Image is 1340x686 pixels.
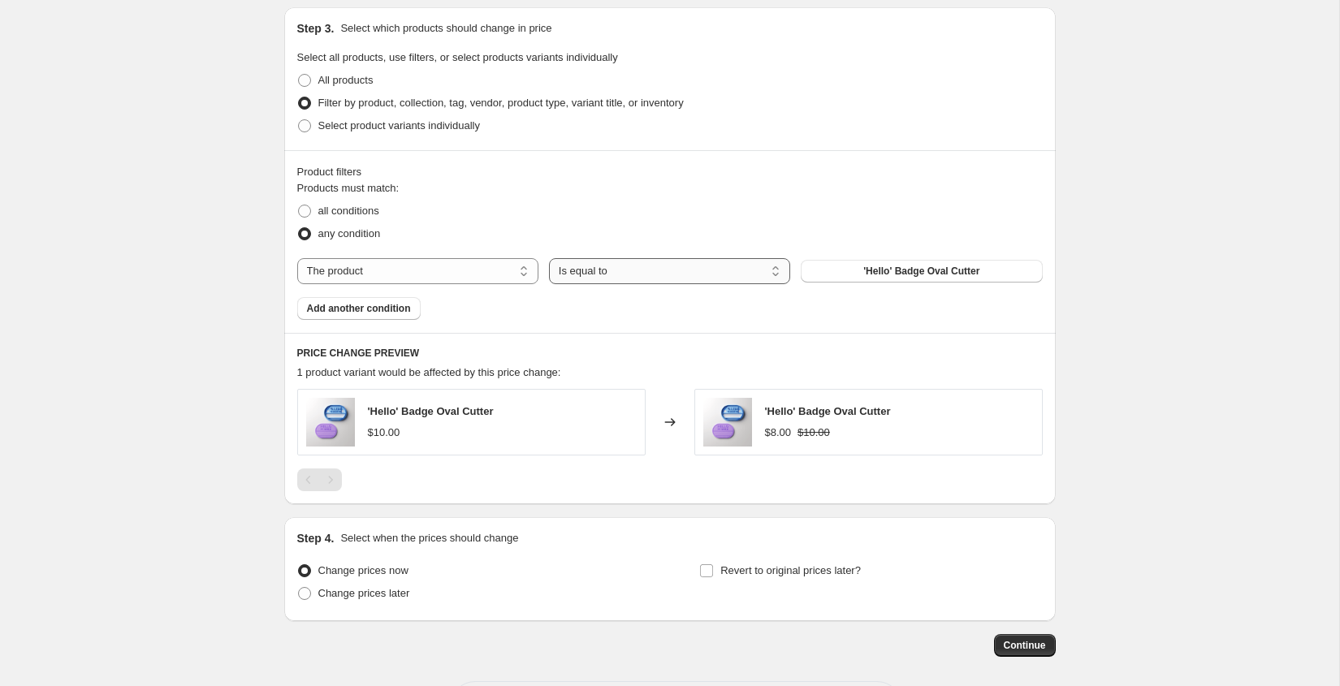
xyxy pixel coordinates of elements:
[297,182,400,194] span: Products must match:
[340,20,551,37] p: Select which products should change in price
[297,530,335,546] h2: Step 4.
[297,51,618,63] span: Select all products, use filters, or select products variants individually
[297,164,1043,180] div: Product filters
[318,74,374,86] span: All products
[297,297,421,320] button: Add another condition
[318,227,381,239] span: any condition
[703,398,752,447] img: AF_22-01_80x.png
[297,366,561,378] span: 1 product variant would be affected by this price change:
[297,347,1043,360] h6: PRICE CHANGE PREVIEW
[863,265,979,278] span: 'Hello' Badge Oval Cutter
[318,119,480,132] span: Select product variants individually
[297,20,335,37] h2: Step 3.
[1004,639,1046,652] span: Continue
[994,634,1056,657] button: Continue
[720,564,861,576] span: Revert to original prices later?
[368,426,400,438] span: $10.00
[340,530,518,546] p: Select when the prices should change
[368,405,494,417] span: 'Hello' Badge Oval Cutter
[318,205,379,217] span: all conditions
[765,426,792,438] span: $8.00
[318,564,408,576] span: Change prices now
[765,405,891,417] span: 'Hello' Badge Oval Cutter
[306,398,355,447] img: AF_22-01_80x.png
[798,426,830,438] span: $10.00
[307,302,411,315] span: Add another condition
[801,260,1042,283] button: 'Hello' Badge Oval Cutter
[318,97,684,109] span: Filter by product, collection, tag, vendor, product type, variant title, or inventory
[297,468,342,491] nav: Pagination
[318,587,410,599] span: Change prices later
